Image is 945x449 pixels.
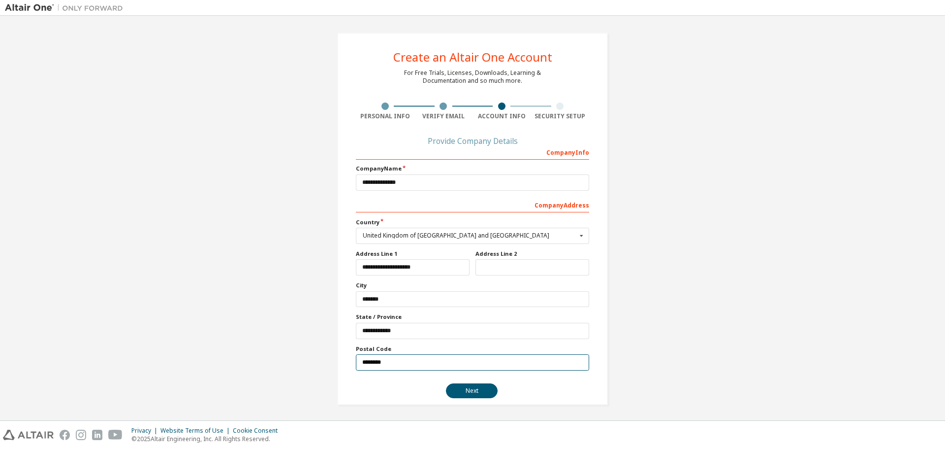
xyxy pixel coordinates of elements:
[446,383,498,398] button: Next
[404,69,541,85] div: For Free Trials, Licenses, Downloads, Learning & Documentation and so much more.
[76,430,86,440] img: instagram.svg
[233,427,283,435] div: Cookie Consent
[356,165,589,173] label: Company Name
[60,430,70,440] img: facebook.svg
[3,430,54,440] img: altair_logo.svg
[108,430,123,440] img: youtube.svg
[531,112,590,120] div: Security Setup
[356,281,589,289] label: City
[356,250,470,258] label: Address Line 1
[363,233,577,239] div: United Kingdom of [GEOGRAPHIC_DATA] and [GEOGRAPHIC_DATA]
[5,3,128,13] img: Altair One
[356,197,589,212] div: Company Address
[92,430,102,440] img: linkedin.svg
[475,250,589,258] label: Address Line 2
[131,427,160,435] div: Privacy
[356,112,414,120] div: Personal Info
[356,218,589,226] label: Country
[131,435,283,443] p: © 2025 Altair Engineering, Inc. All Rights Reserved.
[160,427,233,435] div: Website Terms of Use
[356,138,589,144] div: Provide Company Details
[472,112,531,120] div: Account Info
[414,112,473,120] div: Verify Email
[356,313,589,321] label: State / Province
[393,51,552,63] div: Create an Altair One Account
[356,345,589,353] label: Postal Code
[356,144,589,160] div: Company Info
